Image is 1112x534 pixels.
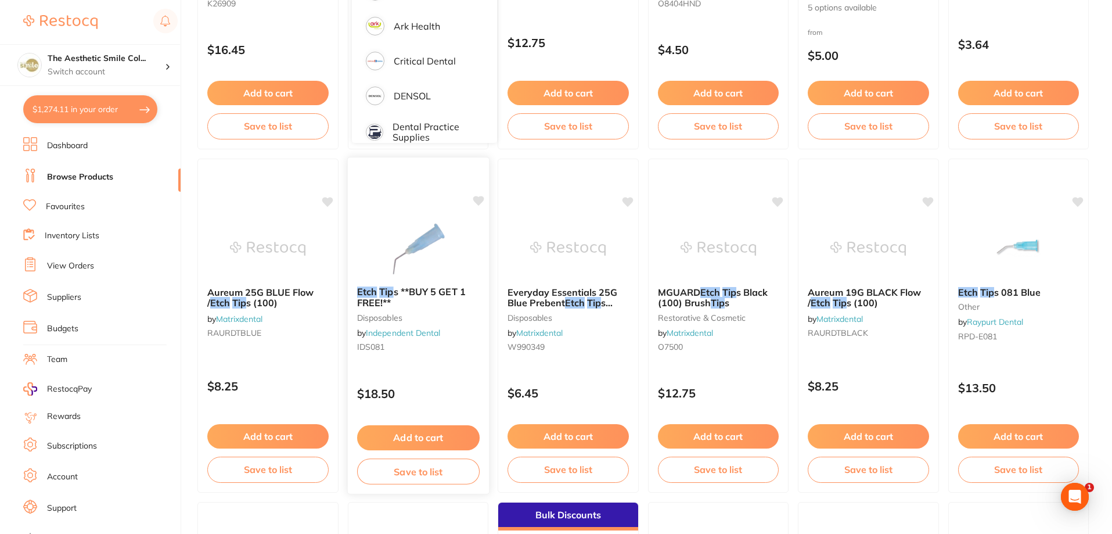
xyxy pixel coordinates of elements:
[958,302,1079,311] small: other
[681,220,756,278] img: MGUARD Etch Tips Black (100) Brush Tips
[808,457,929,482] button: Save to list
[357,286,465,309] span: s **BUY 5 GET 1 FREE!**
[658,424,779,449] button: Add to cart
[658,113,779,139] button: Save to list
[357,286,479,308] b: Etch Tips **BUY 5 GET 1 FREE!**
[368,19,383,34] img: Ark Health
[958,317,1023,327] span: by
[658,81,779,105] button: Add to cart
[833,297,847,309] em: Tip
[722,286,736,298] em: Tip
[958,287,1079,298] b: Etch Tips 081 Blue
[958,457,1079,482] button: Save to list
[18,53,41,77] img: The Aesthetic Smile Collective
[23,9,98,35] a: Restocq Logo
[394,91,431,101] p: DENSOL
[658,342,683,352] span: O7500
[830,220,906,278] img: Aureum 19G BLACK Flow / Etch Tips (100)
[23,15,98,29] img: Restocq Logo
[508,81,629,105] button: Add to cart
[207,81,329,105] button: Add to cart
[47,260,94,272] a: View Orders
[207,328,261,338] span: RAURDTBLUE
[207,287,329,309] b: Aureum 25G BLUE Flow / Etch Tips (100)
[379,286,393,298] em: Tip
[516,328,563,338] a: Matrixdental
[658,43,779,56] p: $4.50
[207,379,329,393] p: $8.25
[958,81,1079,105] button: Add to cart
[808,28,823,37] span: from
[207,286,314,309] span: Aureum 25G BLUE Flow /
[508,457,629,482] button: Save to list
[508,424,629,449] button: Add to cart
[207,457,329,482] button: Save to list
[958,424,1079,449] button: Add to cart
[994,286,1041,298] span: s 081 Blue
[508,297,613,319] span: s (100/pcs)
[368,126,382,139] img: Dental Practice Supplies
[508,386,629,400] p: $6.45
[47,471,78,483] a: Account
[47,323,78,335] a: Budgets
[658,313,779,322] small: restorative & cosmetic
[357,425,479,450] button: Add to cart
[711,297,725,309] em: Tip
[366,328,440,338] a: Independent Dental
[232,297,246,309] em: Tip
[658,286,700,298] span: MGUARD
[958,113,1079,139] button: Save to list
[47,411,81,422] a: Rewards
[47,140,88,152] a: Dashboard
[808,49,929,62] p: $5.00
[207,113,329,139] button: Save to list
[230,220,305,278] img: Aureum 25G BLUE Flow / Etch Tips (100)
[45,230,99,242] a: Inventory Lists
[23,382,92,396] a: RestocqPay
[847,297,878,309] span: s (100)
[530,220,606,278] img: Everyday Essentials 25G Blue Prebent Etch Tips (100/pcs)
[394,21,440,31] p: Ark Health
[958,331,997,342] span: RPD-E081
[967,317,1023,327] a: Raypurt Dental
[357,313,479,322] small: disposables
[508,313,629,322] small: disposables
[958,38,1079,51] p: $3.64
[498,503,638,531] div: Bulk Discounts
[808,286,921,309] span: Aureum 19G BLACK Flow /
[808,287,929,309] b: Aureum 19G BLACK Flow / Etch Tips (100)
[808,314,863,324] span: by
[667,328,713,338] a: Matrixdental
[246,297,278,309] span: s (100)
[508,113,629,139] button: Save to list
[508,328,563,338] span: by
[207,424,329,449] button: Add to cart
[357,342,384,352] span: IDS081
[47,503,77,514] a: Support
[357,286,376,298] em: Etch
[658,286,768,309] span: s Black (100) Brush
[48,66,165,78] p: Switch account
[357,458,479,485] button: Save to list
[658,386,779,400] p: $12.75
[368,53,383,69] img: Critical Dental
[658,287,779,309] b: MGUARD Etch Tips Black (100) Brush Tips
[811,297,830,309] em: Etch
[658,457,779,482] button: Save to list
[393,121,476,143] p: Dental Practice Supplies
[958,286,978,298] em: Etch
[508,287,629,309] b: Everyday Essentials 25G Blue Prebent Etch Tips (100/pcs)
[207,314,262,324] span: by
[565,297,585,309] em: Etch
[808,81,929,105] button: Add to cart
[216,314,262,324] a: Matrixdental
[508,286,617,309] span: Everyday Essentials 25G Blue Prebent
[808,379,929,393] p: $8.25
[48,53,165,64] h4: The Aesthetic Smile Collective
[980,286,994,298] em: Tip
[47,171,113,183] a: Browse Products
[47,440,97,452] a: Subscriptions
[808,328,868,338] span: RAURDTBLACK
[23,95,157,123] button: $1,274.11 in your order
[816,314,863,324] a: Matrixdental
